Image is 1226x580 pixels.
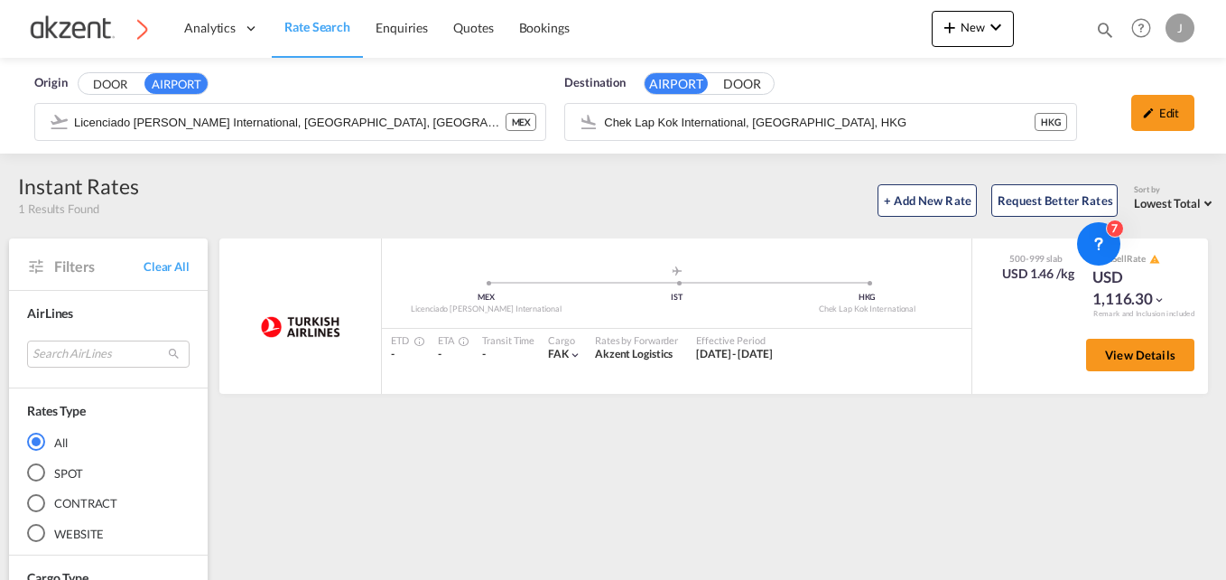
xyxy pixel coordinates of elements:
[711,74,774,95] button: DOOR
[1086,339,1194,371] button: View Details
[998,252,1074,265] div: 500-999 slab
[991,184,1118,217] button: Request Better Rates
[1095,20,1115,40] md-icon: icon-magnify
[391,333,420,347] div: ETD
[1112,253,1127,264] span: Sell
[438,333,465,347] div: ETA
[1147,252,1160,266] button: icon-alert
[772,292,962,304] div: HKG
[260,304,340,350] img: Turkish Airlines Inc.
[1080,309,1208,319] div: Remark and Inclusion included
[1002,265,1074,283] div: USD 1.46 /kg
[645,73,708,94] button: AIRPORT
[409,336,420,347] md-icon: Estimated Time Of Departure
[506,113,537,131] div: MEX
[184,19,236,37] span: Analytics
[1095,20,1115,47] div: icon-magnify
[1092,267,1183,310] div: USD 1,116.30
[27,525,190,543] md-radio-button: WEBSITE
[79,74,142,95] button: DOOR
[284,19,350,34] span: Rate Search
[565,104,1075,140] md-input-container: Chek Lap Kok International, Hong Kong, HKG
[932,11,1014,47] button: icon-plus 400-fgNewicon-chevron-down
[144,73,208,94] button: AIRPORT
[772,304,962,315] div: Chek Lap Kok International
[595,333,678,347] div: Rates by Forwarder
[1134,184,1217,196] div: Sort by
[1092,252,1183,267] div: Total Rate
[18,201,99,217] span: 1 Results Found
[696,347,773,360] span: [DATE] - [DATE]
[1149,254,1160,265] md-icon: icon-alert
[564,74,626,92] span: Destination
[482,333,534,347] div: Transit Time
[27,305,73,321] span: AirLines
[1126,13,1166,45] div: Help
[1166,14,1194,42] div: J
[54,257,144,276] span: Filters
[34,74,67,92] span: Origin
[35,104,545,140] md-input-container: Licenciado Benito Juarez International, Mexico City, MEX
[391,304,581,315] div: Licenciado [PERSON_NAME] International
[1142,107,1155,119] md-icon: icon-pencil
[604,108,1035,136] input: Search by Airport
[27,433,190,451] md-radio-button: All
[482,347,534,362] div: -
[985,16,1007,38] md-icon: icon-chevron-down
[595,347,673,360] span: Akzent Logistics
[581,292,772,304] div: IST
[666,267,688,276] md-icon: assets/icons/custom/roll-o-plane.svg
[144,258,190,275] span: Clear All
[27,494,190,512] md-radio-button: CONTRACT
[1105,348,1175,362] span: View Details
[1126,13,1156,43] span: Help
[1131,95,1194,131] div: icon-pencilEdit
[1134,196,1201,210] span: Lowest Total
[1153,294,1166,306] md-icon: icon-chevron-down
[376,20,428,35] span: Enquiries
[548,333,581,347] div: Cargo
[569,349,581,361] md-icon: icon-chevron-down
[939,16,961,38] md-icon: icon-plus 400-fg
[391,347,395,360] span: -
[27,463,190,482] md-radio-button: SPOT
[548,347,569,360] span: FAK
[519,20,570,35] span: Bookings
[939,20,1007,34] span: New
[696,347,773,362] div: 01 Sep 2025 - 30 Sep 2025
[18,172,139,201] div: Instant Rates
[391,292,581,304] div: MEX
[453,20,493,35] span: Quotes
[27,8,149,49] img: c72fcea0ad0611ed966209c23b7bd3dd.png
[27,402,86,420] div: Rates Type
[595,347,678,362] div: Akzent Logistics
[453,336,464,347] md-icon: Estimated Time Of Arrival
[74,108,506,136] input: Search by Airport
[1134,192,1217,212] md-select: Select: Lowest Total
[878,184,977,217] button: + Add New Rate
[696,333,773,347] div: Effective Period
[1035,113,1067,131] div: HKG
[438,347,441,360] span: -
